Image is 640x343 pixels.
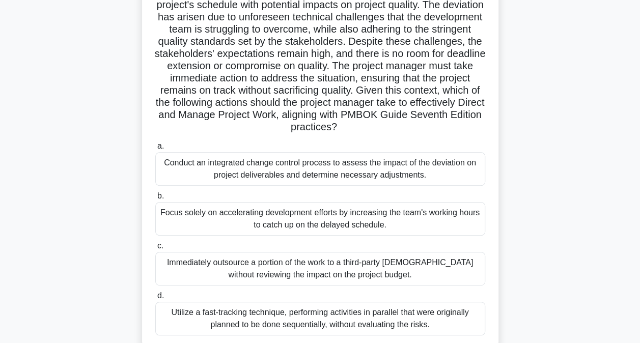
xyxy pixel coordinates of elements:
div: Immediately outsource a portion of the work to a third-party [DEMOGRAPHIC_DATA] without reviewing... [155,252,485,285]
span: d. [157,291,164,300]
div: Utilize a fast-tracking technique, performing activities in parallel that were originally planned... [155,302,485,335]
div: Conduct an integrated change control process to assess the impact of the deviation on project del... [155,152,485,186]
span: c. [157,241,163,250]
span: a. [157,141,164,150]
span: b. [157,191,164,200]
div: Focus solely on accelerating development efforts by increasing the team's working hours to catch ... [155,202,485,236]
